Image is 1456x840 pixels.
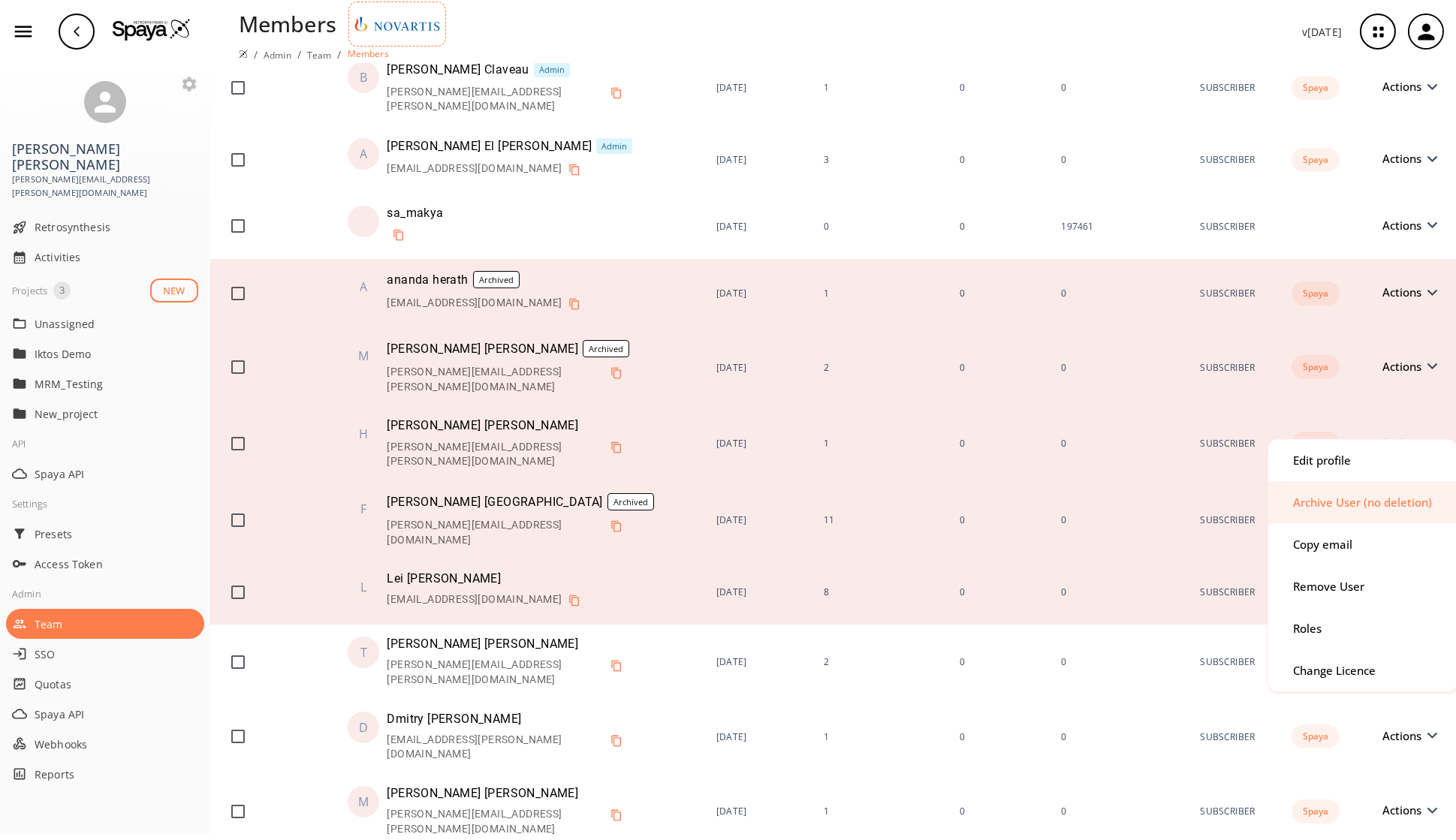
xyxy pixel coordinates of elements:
p: New_project [35,406,155,422]
span: Team [35,616,198,632]
div: Archive User (no deletion) [1293,497,1432,508]
img: Logo Spaya [113,18,191,41]
li: / [254,47,258,62]
a: Admin [264,49,291,62]
span: Presets [35,526,198,542]
div: Copy email [1293,539,1352,550]
h3: [PERSON_NAME] [PERSON_NAME] [12,141,198,173]
span: [PERSON_NAME][EMAIL_ADDRESS][PERSON_NAME][DOMAIN_NAME] [12,173,198,200]
div: Quotas [6,669,204,699]
span: Spaya API [35,466,198,482]
div: Retrosynthesis [6,212,204,242]
div: Spaya API [6,459,204,489]
span: Retrosynthesis [35,219,198,235]
div: SSO [6,639,204,669]
div: Team [6,609,204,639]
span: Reports [35,766,198,782]
div: Reports [6,759,204,789]
span: Access Token [35,556,198,572]
span: SSO [35,646,198,662]
div: Presets [6,519,204,549]
img: Team logo [352,5,442,43]
span: Quotas [35,676,198,692]
span: Webhooks [35,736,198,752]
li: / [337,47,341,62]
div: Members [239,8,336,40]
div: MRM_Testing [6,369,204,399]
span: Unassigned [35,316,198,332]
span: Activities [35,249,198,265]
div: New_project [6,399,204,429]
div: Iktos Demo [6,339,204,369]
div: Change Licence [1293,665,1376,676]
div: Spaya API [6,699,204,729]
div: Webhooks [6,729,204,759]
button: NEW [150,278,198,303]
div: Access Token [6,549,204,579]
div: Projects [12,282,47,300]
p: v [DATE] [1302,24,1342,40]
img: Spaya logo [239,50,248,59]
span: 3 [53,283,71,298]
p: Members [348,47,389,60]
a: Team [307,49,332,62]
div: Edit profile [1293,455,1351,466]
li: / [297,47,301,62]
span: Spaya API [35,706,198,722]
div: Activities [6,242,204,272]
p: MRM_Testing [35,376,155,392]
div: Remove User [1293,581,1364,592]
div: Roles [1293,623,1322,634]
div: Unassigned [6,309,204,339]
p: Iktos Demo [35,346,155,362]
